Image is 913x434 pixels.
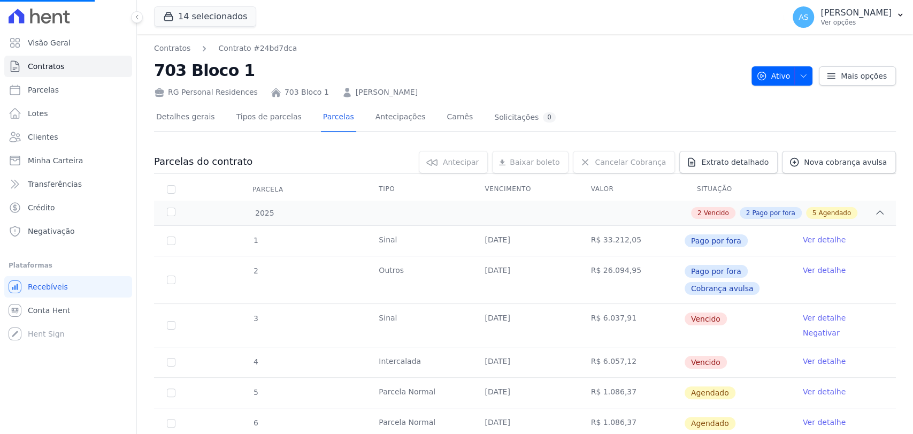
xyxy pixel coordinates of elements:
[28,179,82,189] span: Transferências
[28,226,75,237] span: Negativação
[154,104,217,132] a: Detalhes gerais
[252,388,258,397] span: 5
[799,13,808,21] span: AS
[472,378,578,408] td: [DATE]
[578,178,684,201] th: Valor
[4,32,132,54] a: Visão Geral
[756,66,791,86] span: Ativo
[4,173,132,195] a: Transferências
[28,281,68,292] span: Recebíveis
[543,112,556,123] div: 0
[4,220,132,242] a: Negativação
[685,386,735,399] span: Agendado
[154,155,252,168] h3: Parcelas do contrato
[28,37,71,48] span: Visão Geral
[154,43,297,54] nav: Breadcrumb
[167,321,175,330] input: default
[578,347,684,377] td: R$ 6.057,12
[154,58,743,82] h2: 703 Bloco 1
[818,208,851,218] span: Agendado
[685,313,727,325] span: Vencido
[697,208,702,218] span: 2
[803,356,846,367] a: Ver detalhe
[28,202,55,213] span: Crédito
[240,179,296,200] div: Parcela
[4,126,132,148] a: Clientes
[803,417,846,428] a: Ver detalhe
[366,347,472,377] td: Intercalada
[285,87,329,98] a: 703 Bloco 1
[154,43,190,54] a: Contratos
[28,155,83,166] span: Minha Carteira
[685,356,727,369] span: Vencido
[578,378,684,408] td: R$ 1.086,37
[684,178,790,201] th: Situação
[4,79,132,101] a: Parcelas
[472,256,578,303] td: [DATE]
[819,66,896,86] a: Mais opções
[472,347,578,377] td: [DATE]
[154,43,743,54] nav: Breadcrumb
[578,304,684,347] td: R$ 6.037,91
[28,108,48,119] span: Lotes
[28,132,58,142] span: Clientes
[685,282,760,295] span: Cobrança avulsa
[746,208,750,218] span: 2
[167,276,175,284] input: Só é possível selecionar pagamentos em aberto
[252,267,258,275] span: 2
[492,104,558,132] a: Solicitações0
[444,104,475,132] a: Carnês
[803,265,846,276] a: Ver detalhe
[685,234,748,247] span: Pago por fora
[4,56,132,77] a: Contratos
[252,357,258,366] span: 4
[685,417,735,430] span: Agendado
[321,104,356,132] a: Parcelas
[167,237,175,245] input: Só é possível selecionar pagamentos em aberto
[752,208,795,218] span: Pago por fora
[703,208,728,218] span: Vencido
[252,236,258,245] span: 1
[472,226,578,256] td: [DATE]
[252,314,258,323] span: 3
[366,378,472,408] td: Parcela Normal
[154,6,256,27] button: 14 selecionados
[494,112,556,123] div: Solicitações
[9,259,128,272] div: Plataformas
[803,234,846,245] a: Ver detalhe
[167,419,175,428] input: default
[472,304,578,347] td: [DATE]
[28,305,70,316] span: Conta Hent
[784,2,913,32] button: AS [PERSON_NAME] Ver opções
[28,61,64,72] span: Contratos
[366,304,472,347] td: Sinal
[578,256,684,303] td: R$ 26.094,95
[373,104,428,132] a: Antecipações
[578,226,684,256] td: R$ 33.212,05
[841,71,887,81] span: Mais opções
[812,208,817,218] span: 5
[366,178,472,201] th: Tipo
[701,157,769,167] span: Extrato detalhado
[685,265,748,278] span: Pago por fora
[154,87,258,98] div: RG Personal Residences
[803,313,846,323] a: Ver detalhe
[167,358,175,367] input: default
[4,103,132,124] a: Lotes
[804,157,887,167] span: Nova cobrança avulsa
[782,151,896,173] a: Nova cobrança avulsa
[4,276,132,298] a: Recebíveis
[28,85,59,95] span: Parcelas
[218,43,297,54] a: Contrato #24bd7dca
[472,178,578,201] th: Vencimento
[751,66,813,86] button: Ativo
[4,300,132,321] a: Conta Hent
[820,18,892,27] p: Ver opções
[167,389,175,397] input: default
[4,150,132,171] a: Minha Carteira
[803,386,846,397] a: Ver detalhe
[234,104,304,132] a: Tipos de parcelas
[679,151,778,173] a: Extrato detalhado
[356,87,418,98] a: [PERSON_NAME]
[366,226,472,256] td: Sinal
